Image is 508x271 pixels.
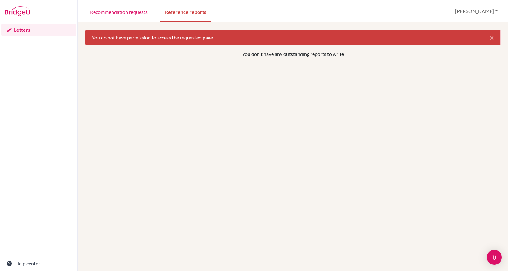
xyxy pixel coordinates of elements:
[160,1,211,22] a: Reference reports
[490,33,494,42] span: ×
[1,257,76,270] a: Help center
[483,30,500,45] button: Close
[452,5,501,17] button: [PERSON_NAME]
[487,250,502,265] div: Open Intercom Messenger
[85,30,501,45] div: You do not have permission to access the requested page.
[124,50,461,58] p: You don't have any outstanding reports to write
[85,1,153,22] a: Recommendation requests
[5,6,30,16] img: Bridge-U
[1,24,76,36] a: Letters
